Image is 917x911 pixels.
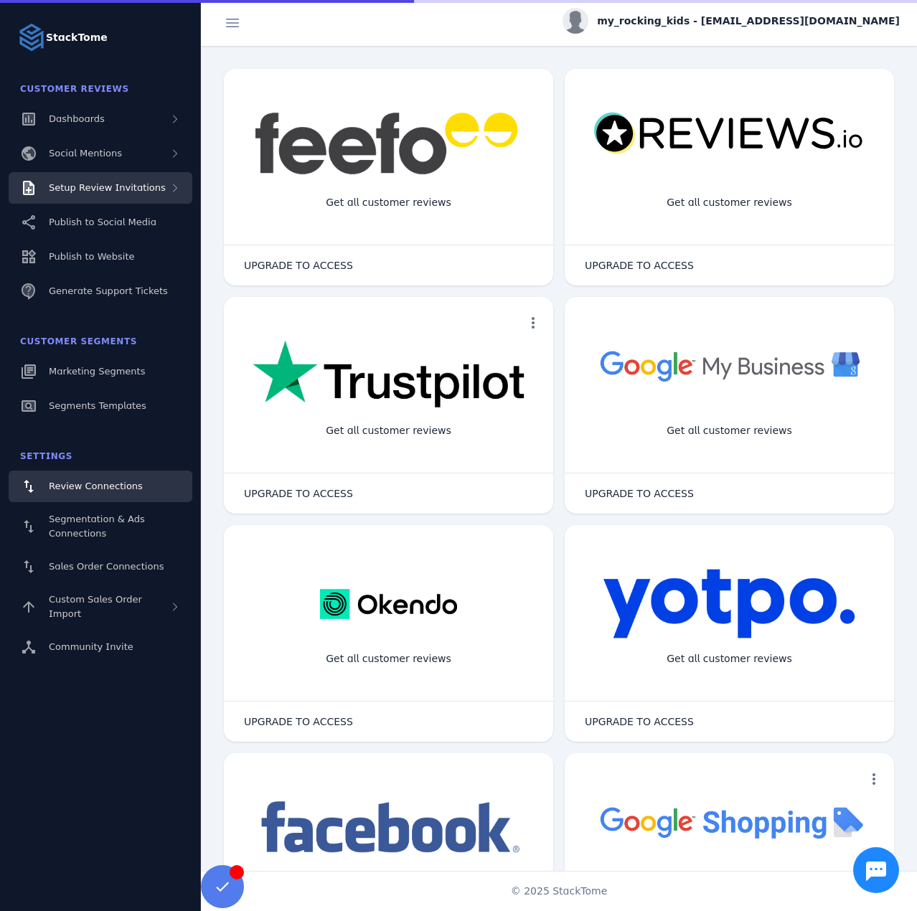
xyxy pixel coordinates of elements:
[570,479,708,508] button: UPGRADE TO ACCESS
[49,285,168,296] span: Generate Support Tickets
[860,765,888,793] button: more
[49,481,143,491] span: Review Connections
[230,251,367,280] button: UPGRADE TO ACCESS
[593,796,865,847] img: googleshopping.png
[49,217,156,227] span: Publish to Social Media
[230,479,367,508] button: UPGRADE TO ACCESS
[20,451,72,461] span: Settings
[314,184,463,222] div: Get all customer reviews
[49,251,134,262] span: Publish to Website
[49,400,146,411] span: Segments Templates
[570,707,708,736] button: UPGRADE TO ACCESS
[9,505,192,548] a: Segmentation & Ads Connections
[593,340,865,391] img: googlebusiness.png
[597,14,900,29] span: my_rocking_kids - [EMAIL_ADDRESS][DOMAIN_NAME]
[585,717,694,727] span: UPGRADE TO ACCESS
[655,184,804,222] div: Get all customer reviews
[585,260,694,270] span: UPGRADE TO ACCESS
[49,148,122,159] span: Social Mentions
[320,568,457,640] img: okendo.webp
[244,717,353,727] span: UPGRADE TO ACCESS
[230,707,367,736] button: UPGRADE TO ACCESS
[9,471,192,502] a: Review Connections
[49,594,142,619] span: Custom Sales Order Import
[244,260,353,270] span: UPGRADE TO ACCESS
[20,84,129,94] span: Customer Reviews
[511,884,608,899] span: © 2025 StackTome
[570,251,708,280] button: UPGRADE TO ACCESS
[253,796,525,860] img: facebook.png
[563,8,900,34] button: my_rocking_kids - [EMAIL_ADDRESS][DOMAIN_NAME]
[644,868,814,906] div: Import Products from Google
[46,30,108,45] strong: StackTome
[9,207,192,238] a: Publish to Social Media
[49,182,166,193] span: Setup Review Invitations
[9,390,192,422] a: Segments Templates
[655,412,804,450] div: Get all customer reviews
[49,561,164,572] span: Sales Order Connections
[585,488,694,499] span: UPGRADE TO ACCESS
[20,336,137,346] span: Customer Segments
[9,241,192,273] a: Publish to Website
[17,23,46,52] img: Logo image
[519,308,547,337] button: more
[49,641,133,652] span: Community Invite
[253,112,525,175] img: feefo.png
[314,640,463,678] div: Get all customer reviews
[49,113,105,124] span: Dashboards
[9,551,192,582] a: Sales Order Connections
[9,356,192,387] a: Marketing Segments
[244,488,353,499] span: UPGRADE TO ACCESS
[314,412,463,450] div: Get all customer reviews
[49,366,145,377] span: Marketing Segments
[563,8,588,34] img: profile.jpg
[593,112,865,156] img: reviewsio.svg
[603,568,856,640] img: yotpo.png
[655,640,804,678] div: Get all customer reviews
[9,631,192,663] a: Community Invite
[253,340,525,410] img: trustpilot.png
[49,514,145,539] span: Segmentation & Ads Connections
[9,275,192,307] a: Generate Support Tickets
